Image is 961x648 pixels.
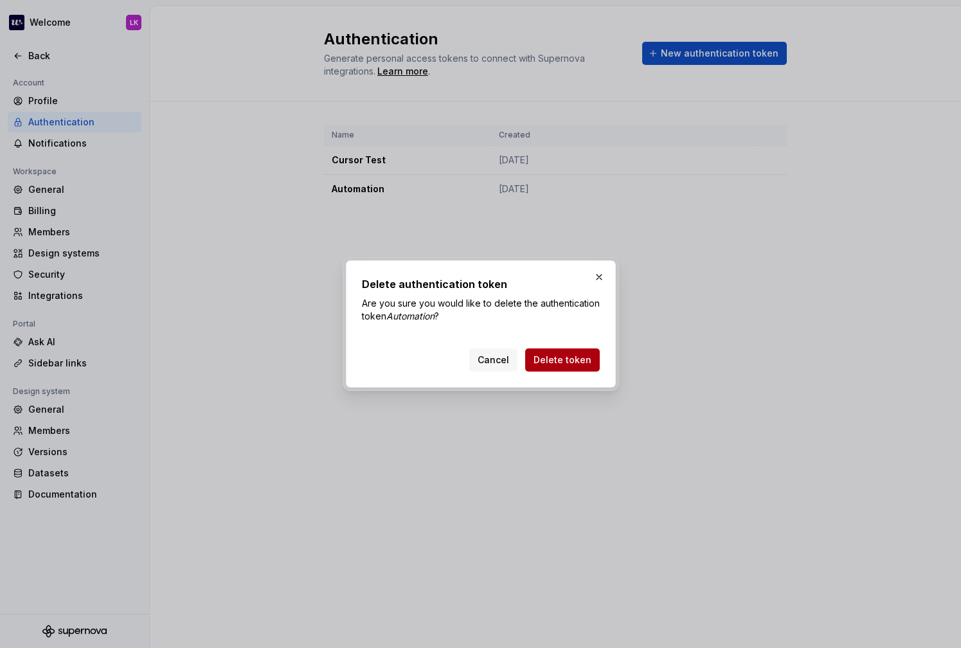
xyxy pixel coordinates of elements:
[362,276,600,292] h2: Delete authentication token
[469,348,517,372] button: Cancel
[478,354,509,366] span: Cancel
[386,310,435,321] i: Automation
[534,354,591,366] span: Delete token
[362,297,600,323] p: Are you sure you would like to delete the authentication token ?
[525,348,600,372] button: Delete token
